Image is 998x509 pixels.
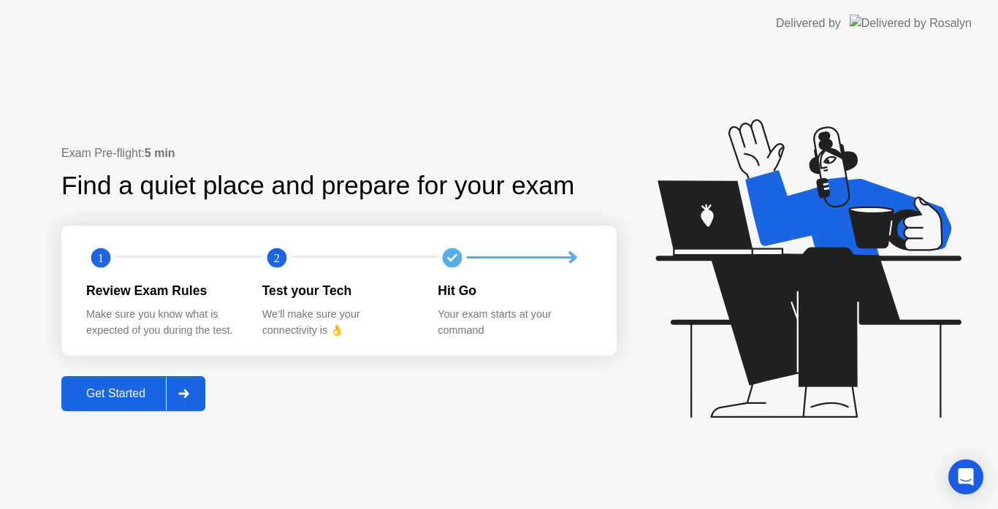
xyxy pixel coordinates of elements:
[61,376,205,411] button: Get Started
[66,387,166,400] div: Get Started
[61,167,576,205] div: Find a quiet place and prepare for your exam
[98,250,104,264] text: 1
[948,459,983,494] div: Open Intercom Messenger
[262,281,415,300] div: Test your Tech
[61,145,617,162] div: Exam Pre-flight:
[86,307,239,338] div: Make sure you know what is expected of you during the test.
[438,281,590,300] div: Hit Go
[776,15,841,32] div: Delivered by
[850,15,972,31] img: Delivered by Rosalyn
[145,147,175,159] b: 5 min
[438,307,590,338] div: Your exam starts at your command
[86,281,239,300] div: Review Exam Rules
[262,307,415,338] div: We’ll make sure your connectivity is 👌
[274,250,280,264] text: 2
